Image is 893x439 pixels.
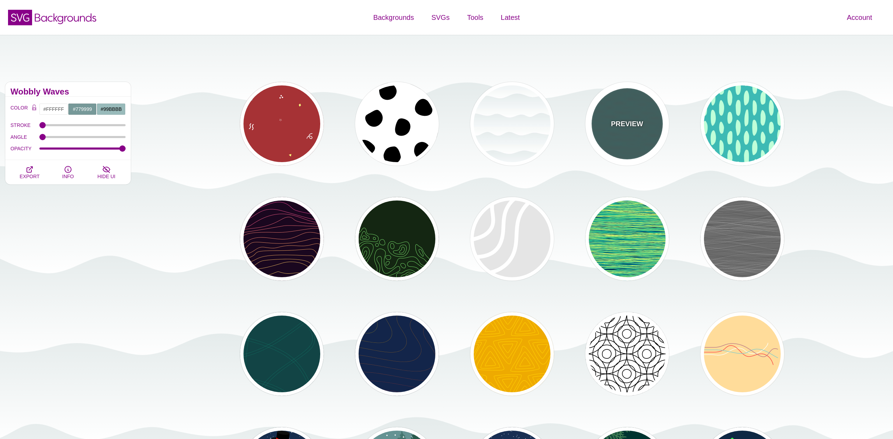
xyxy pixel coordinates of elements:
button: white subtle wave background [470,82,554,166]
button: EXPORT [10,160,49,184]
p: PREVIEW [611,119,643,129]
button: HIDE UI [87,160,126,184]
a: Backgrounds [365,7,423,28]
a: SVGs [423,7,458,28]
label: COLOR [10,103,29,115]
button: green dabs and dots in grid [700,82,784,166]
a: Tools [458,7,492,28]
button: navy background with yellow to red curvy line progression [355,312,439,396]
h2: Wobbly Waves [10,89,126,94]
a: Latest [492,7,528,28]
button: yellow to pink lines topography design [240,197,324,281]
span: INFO [62,174,74,179]
a: Account [838,7,881,28]
button: black imperfect intersecting rings [585,312,669,396]
button: Black Dalmatian spots repeating pattern over white background [355,82,439,166]
button: PREVIEWrows of squiggly lines [585,82,669,166]
button: Color Lock [29,103,39,113]
label: OPACITY [10,144,39,153]
label: ANGLE [10,133,39,142]
button: INFO [49,160,87,184]
button: repeating hand drawn doodles over solid red [240,82,324,166]
button: outlined yellow triangles in triangles [470,312,554,396]
button: outlined curvy lines intersect over green [240,312,324,396]
label: STROKE [10,121,39,130]
span: EXPORT [20,174,39,179]
button: top left corner white curvy echoing lines over gray [470,197,554,281]
button: gray curvy and wavy horizontal lines [700,197,784,281]
button: various tangled threads in horizontal line [700,312,784,396]
span: HIDE UI [97,174,115,179]
button: green outlined organic shapes [355,197,439,281]
button: tangled threads of yellow, green, and blue [585,197,669,281]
